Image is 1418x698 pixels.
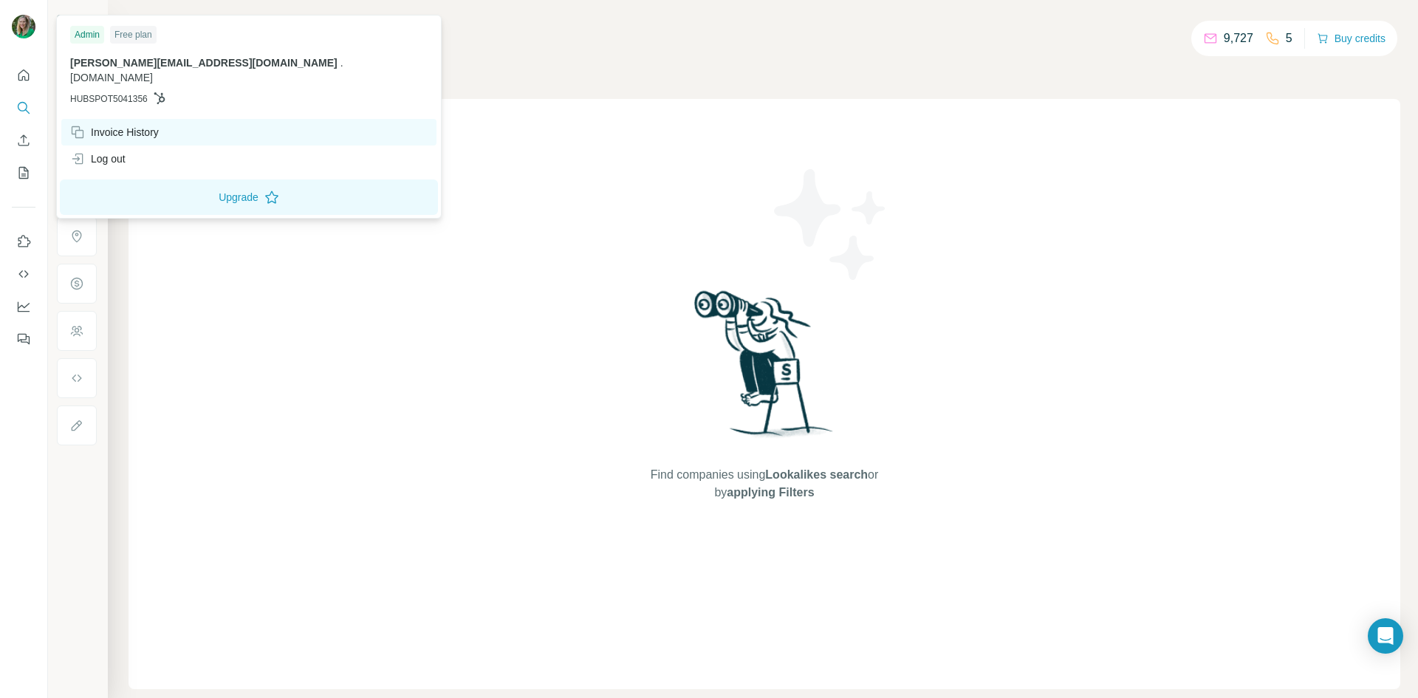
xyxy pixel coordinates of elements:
[12,326,35,352] button: Feedback
[70,26,104,44] div: Admin
[340,57,343,69] span: .
[12,228,35,255] button: Use Surfe on LinkedIn
[12,127,35,154] button: Enrich CSV
[1317,28,1386,49] button: Buy credits
[12,95,35,121] button: Search
[12,15,35,38] img: Avatar
[12,62,35,89] button: Quick start
[688,287,841,451] img: Surfe Illustration - Woman searching with binoculars
[1286,30,1292,47] p: 5
[646,466,883,502] span: Find companies using or by
[110,26,157,44] div: Free plan
[129,18,1400,38] h4: Search
[1368,618,1403,654] div: Open Intercom Messenger
[727,486,814,499] span: applying Filters
[70,72,153,83] span: [DOMAIN_NAME]
[765,468,868,481] span: Lookalikes search
[12,293,35,320] button: Dashboard
[12,160,35,186] button: My lists
[46,9,106,31] button: Show
[70,151,126,166] div: Log out
[70,125,159,140] div: Invoice History
[12,261,35,287] button: Use Surfe API
[60,179,438,215] button: Upgrade
[70,57,338,69] span: [PERSON_NAME][EMAIL_ADDRESS][DOMAIN_NAME]
[70,92,148,106] span: HUBSPOT5041356
[1224,30,1253,47] p: 9,727
[764,158,897,291] img: Surfe Illustration - Stars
